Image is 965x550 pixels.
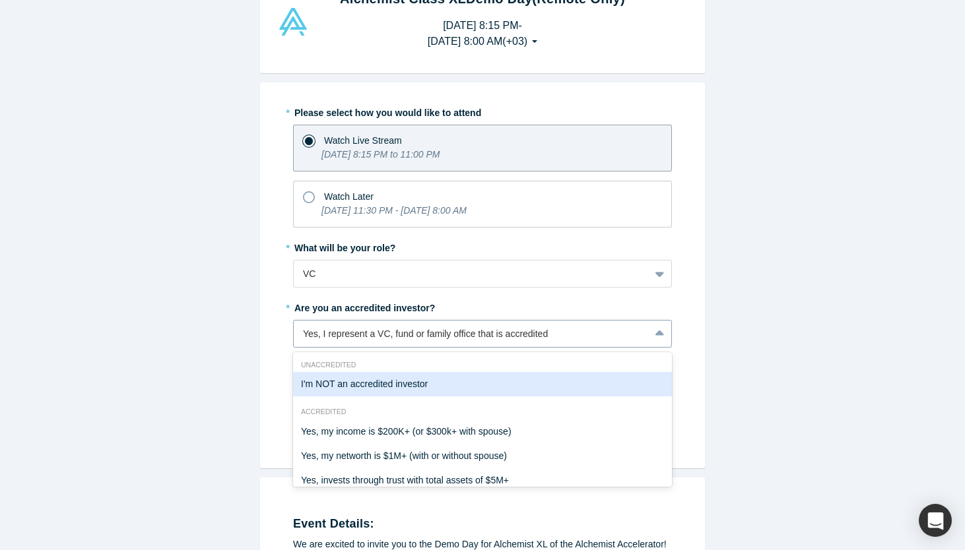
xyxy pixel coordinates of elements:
[293,407,672,417] div: Accredited
[321,205,467,216] i: [DATE] 11:30 PM - [DATE] 8:00 AM
[293,297,672,315] label: Are you an accredited investor?
[324,135,402,146] span: Watch Live Stream
[293,372,672,396] div: I'm NOT an accredited investor
[293,444,672,468] div: Yes, my networth is $1M+ (with or without spouse)
[293,468,672,493] div: Yes, invests through trust with total assets of $5M+
[321,149,440,160] i: [DATE] 8:15 PM to 11:00 PM
[293,237,672,255] label: What will be your role?
[293,517,374,530] strong: Event Details:
[293,102,672,120] label: Please select how you would like to attend
[293,419,672,444] div: Yes, my income is $200K+ (or $300k+ with spouse)
[414,13,551,54] button: [DATE] 8:15 PM-[DATE] 8:00 AM(+03)
[303,327,640,341] div: Yes, I represent a VC, fund or family office that is accredited
[293,360,672,371] div: Unaccredited
[324,191,374,202] span: Watch Later
[277,8,309,36] img: Alchemist Vault Logo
